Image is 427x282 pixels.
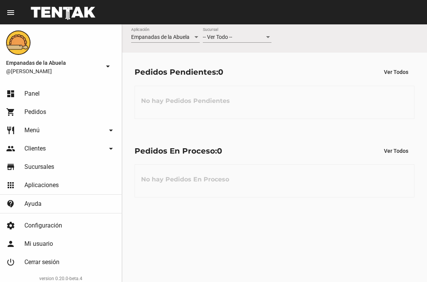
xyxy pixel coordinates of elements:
mat-icon: restaurant [6,126,15,135]
span: Empanadas de la Abuela [131,34,189,40]
span: Ver Todos [384,69,408,75]
mat-icon: store [6,162,15,171]
span: @[PERSON_NAME] [6,67,100,75]
button: Ver Todos [378,65,414,79]
span: Ayuda [24,200,42,208]
div: Pedidos En Proceso: [135,145,222,157]
mat-icon: shopping_cart [6,107,15,117]
mat-icon: contact_support [6,199,15,208]
mat-icon: arrow_drop_down [106,144,116,153]
mat-icon: person [6,239,15,248]
button: Ver Todos [378,144,414,158]
mat-icon: arrow_drop_down [103,62,112,71]
mat-icon: people [6,144,15,153]
span: Ver Todos [384,148,408,154]
span: Sucursales [24,163,54,171]
h3: No hay Pedidos Pendientes [135,90,236,112]
mat-icon: settings [6,221,15,230]
mat-icon: menu [6,8,15,17]
span: Panel [24,90,40,98]
span: Pedidos [24,108,46,116]
h3: No hay Pedidos En Proceso [135,168,235,191]
span: Menú [24,127,40,134]
img: f0136945-ed32-4f7c-91e3-a375bc4bb2c5.png [6,30,30,55]
span: Configuración [24,222,62,229]
mat-icon: power_settings_new [6,258,15,267]
mat-icon: apps [6,181,15,190]
span: 0 [217,146,222,155]
span: Mi usuario [24,240,53,248]
span: Cerrar sesión [24,258,59,266]
span: Clientes [24,145,46,152]
span: Empanadas de la Abuela [6,58,100,67]
mat-icon: dashboard [6,89,15,98]
span: Aplicaciones [24,181,59,189]
span: -- Ver Todo -- [203,34,232,40]
div: Pedidos Pendientes: [135,66,223,78]
span: 0 [218,67,223,77]
mat-icon: arrow_drop_down [106,126,116,135]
